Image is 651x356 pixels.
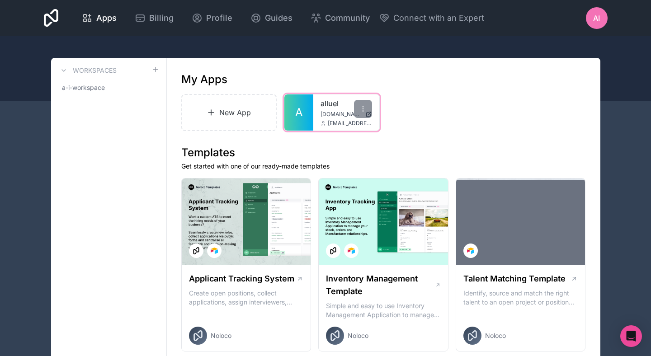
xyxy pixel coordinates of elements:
[181,72,227,87] h1: My Apps
[284,94,313,131] a: A
[321,111,372,118] a: [DOMAIN_NAME]
[181,145,586,160] h1: Templates
[189,289,304,307] p: Create open positions, collect applications, assign interviewers, centralise candidate feedback a...
[206,12,232,24] span: Profile
[189,272,294,285] h1: Applicant Tracking System
[181,94,277,131] a: New App
[73,66,117,75] h3: Workspaces
[326,272,434,298] h1: Inventory Management Template
[75,8,124,28] a: Apps
[62,83,105,92] span: a-i-workspace
[243,8,300,28] a: Guides
[463,272,566,285] h1: Talent Matching Template
[295,105,303,120] span: A
[328,120,372,127] span: [EMAIL_ADDRESS][DOMAIN_NAME]
[593,13,600,23] span: ai
[467,247,474,254] img: Airtable Logo
[348,331,368,340] span: Noloco
[348,247,355,254] img: Airtable Logo
[96,12,117,24] span: Apps
[485,331,506,340] span: Noloco
[303,8,377,28] a: Community
[379,12,484,24] button: Connect with an Expert
[326,301,441,319] p: Simple and easy to use Inventory Management Application to manage your stock, orders and Manufact...
[620,325,642,347] div: Open Intercom Messenger
[321,111,362,118] span: [DOMAIN_NAME]
[127,8,181,28] a: Billing
[184,8,240,28] a: Profile
[58,65,117,76] a: Workspaces
[321,98,372,109] a: alluel
[463,289,578,307] p: Identify, source and match the right talent to an open project or position with our Talent Matchi...
[181,162,586,171] p: Get started with one of our ready-made templates
[393,12,484,24] span: Connect with an Expert
[58,80,159,96] a: a-i-workspace
[211,247,218,254] img: Airtable Logo
[325,12,370,24] span: Community
[211,331,231,340] span: Noloco
[149,12,174,24] span: Billing
[265,12,292,24] span: Guides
